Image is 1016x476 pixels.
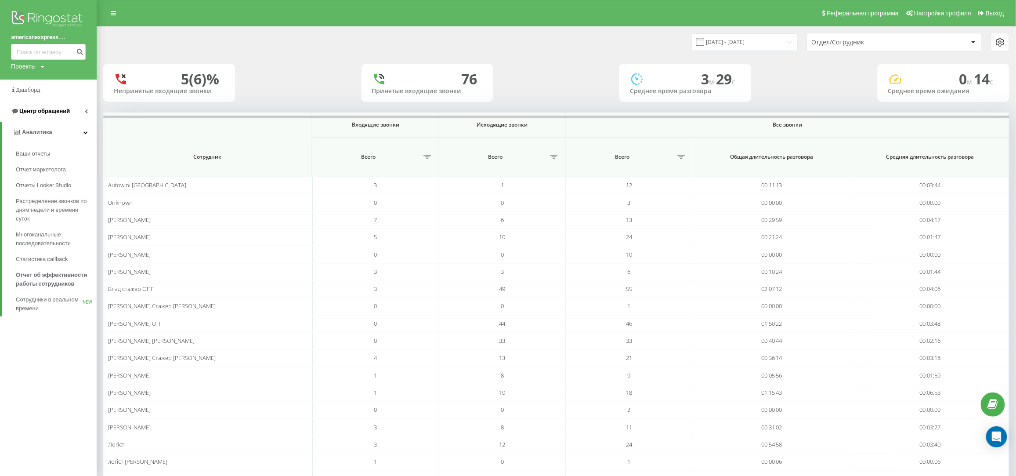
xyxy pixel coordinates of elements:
[626,389,632,396] span: 18
[626,354,632,362] span: 21
[628,371,631,379] span: 9
[108,285,154,293] span: Влад стажер ОПГ
[374,406,377,414] span: 0
[701,69,716,88] span: 3
[709,77,716,87] span: м
[501,251,504,258] span: 0
[914,10,971,17] span: Настройки профиля
[501,181,504,189] span: 1
[374,458,377,465] span: 1
[501,268,504,276] span: 3
[626,320,632,327] span: 46
[693,436,851,453] td: 00:54:58
[693,332,851,349] td: 00:40:44
[16,87,40,93] span: Дашборд
[812,39,917,46] div: Отдел/Сотрудник
[108,268,151,276] span: [PERSON_NAME]
[851,194,1009,211] td: 00:00:00
[374,181,377,189] span: 3
[181,71,219,87] div: 5 (6)%
[108,337,195,345] span: [PERSON_NAME] [PERSON_NAME]
[108,354,216,362] span: [PERSON_NAME] Стажер [PERSON_NAME]
[16,227,97,251] a: Многоканальные последовательности
[990,77,994,87] span: c
[626,181,632,189] span: 12
[851,436,1009,453] td: 00:03:40
[16,146,97,162] a: Ваши отчеты
[499,337,505,345] span: 33
[628,458,631,465] span: 1
[108,458,167,465] span: логіст [PERSON_NAME]
[108,251,151,258] span: [PERSON_NAME]
[374,423,377,431] span: 3
[693,194,851,211] td: 00:00:00
[444,153,547,160] span: Всего
[851,384,1009,401] td: 00:06:53
[372,87,483,95] div: Принятые входящие звонки
[16,181,71,190] span: Отчеты Looker Studio
[16,295,83,313] span: Сотрудники в реальном времени
[693,401,851,418] td: 00:00:00
[693,453,851,470] td: 00:00:06
[851,298,1009,315] td: 00:00:00
[16,178,97,193] a: Отчеты Looker Studio
[851,315,1009,332] td: 00:03:48
[716,69,735,88] span: 29
[374,302,377,310] span: 0
[851,418,1009,436] td: 00:03:27
[11,44,86,60] input: Поиск по номеру
[732,77,735,87] span: c
[705,153,839,160] span: Общая длительность разговора
[108,423,151,431] span: [PERSON_NAME]
[16,251,97,267] a: Статистика callback
[628,406,631,414] span: 2
[108,440,124,448] span: Логіст
[986,10,1004,17] span: Выход
[108,216,151,224] span: [PERSON_NAME]
[628,268,631,276] span: 6
[501,458,504,465] span: 0
[499,320,505,327] span: 44
[851,177,1009,194] td: 00:03:44
[693,384,851,401] td: 01:15:43
[501,423,504,431] span: 8
[499,233,505,241] span: 10
[570,153,674,160] span: Всего
[108,320,163,327] span: [PERSON_NAME] ОПГ
[499,440,505,448] span: 12
[374,251,377,258] span: 0
[986,426,1007,447] div: Open Intercom Messenger
[16,165,66,174] span: Отчет маркетолога
[108,199,133,207] span: Unknown
[374,216,377,224] span: 7
[693,246,851,263] td: 00:00:00
[628,199,631,207] span: 3
[888,87,999,95] div: Среднее время ожидания
[693,367,851,384] td: 00:05:56
[16,197,92,223] span: Распределение звонков по дням недели и времени суток
[693,349,851,367] td: 00:36:14
[108,181,186,189] span: Autowini [GEOGRAPHIC_DATA]
[626,216,632,224] span: 13
[626,337,632,345] span: 33
[22,129,52,135] span: Аналитика
[626,285,632,293] span: 55
[16,193,97,227] a: Распределение звонков по дням недели и времени суток
[374,268,377,276] span: 3
[827,10,899,17] span: Реферальная программа
[374,337,377,345] span: 0
[16,267,97,292] a: Отчет об эффективности работы сотрудников
[374,371,377,379] span: 1
[693,418,851,436] td: 00:31:02
[16,149,50,158] span: Ваши отчеты
[851,211,1009,229] td: 00:04:17
[374,389,377,396] span: 1
[108,233,151,241] span: [PERSON_NAME]
[114,87,224,95] div: Непринятые входящие звонки
[626,251,632,258] span: 10
[16,230,92,248] span: Многоканальные последовательности
[501,406,504,414] span: 0
[374,199,377,207] span: 0
[317,153,420,160] span: Всего
[16,271,92,288] span: Отчет об эффективности работы сотрудников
